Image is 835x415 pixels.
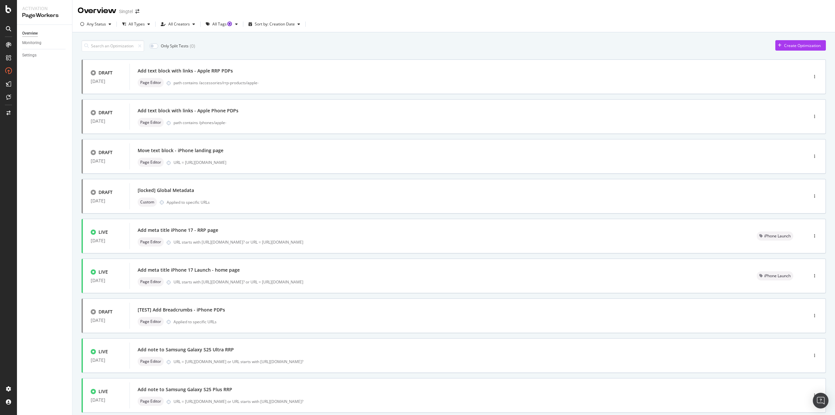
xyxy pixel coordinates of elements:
[255,22,295,26] div: Sort by: Creation Date
[138,397,164,406] div: neutral label
[99,109,113,116] div: DRAFT
[764,274,791,278] span: iPhone Launch
[140,120,161,124] span: Page Editor
[78,5,116,16] div: Overview
[138,357,164,366] div: neutral label
[99,348,108,355] div: LIVE
[174,80,780,86] div: path contains /accessories/rrp-products/apple-
[129,22,145,26] div: All Types
[140,359,161,363] span: Page Editor
[140,320,161,324] span: Page Editor
[91,198,122,203] div: [DATE]
[138,277,164,286] div: neutral label
[140,240,161,244] span: Page Editor
[91,79,122,84] div: [DATE]
[99,149,113,156] div: DRAFT
[138,118,164,127] div: neutral label
[91,278,122,283] div: [DATE]
[99,70,113,76] div: DRAFT
[135,9,139,14] div: arrow-right-arrow-left
[140,81,161,85] span: Page Editor
[140,399,161,403] span: Page Editor
[87,22,106,26] div: Any Status
[174,160,780,165] div: URL = [URL][DOMAIN_NAME]
[757,231,793,241] div: neutral label
[99,309,113,315] div: DRAFT
[119,19,153,29] button: All Types
[99,388,108,395] div: LIVE
[22,30,38,37] div: Overview
[813,393,828,408] div: Open Intercom Messenger
[158,19,198,29] button: All Creators
[174,319,217,325] div: Applied to specific URLs
[167,200,210,205] div: Applied to specific URLs
[119,8,133,15] div: Singtel
[22,40,68,46] a: Monitoring
[174,279,741,285] div: URL starts with [URL][DOMAIN_NAME]? or URL = [URL][DOMAIN_NAME]
[99,229,108,235] div: LIVE
[161,43,189,49] div: Only Split Tests
[246,19,303,29] button: Sort by: Creation Date
[168,22,190,26] div: All Creators
[138,198,157,207] div: neutral label
[138,307,225,313] div: [TEST] Add Breadcrumbs - iPhone PDPs
[764,234,791,238] span: iPhone Launch
[99,269,108,275] div: LIVE
[138,107,238,114] div: Add text block with links - Apple Phone PDPs
[138,386,232,393] div: Add note to Samsung Galaxy S25 Plus RRP
[138,317,164,326] div: neutral label
[174,120,780,125] div: path contains /phones/apple-
[82,40,144,52] input: Search an Optimization
[138,346,234,353] div: Add note to Samsung Galaxy S25 Ultra RRP
[22,5,67,12] div: Activation
[138,237,164,247] div: neutral label
[138,227,218,233] div: Add meta title iPhone 17 - RRP page
[91,119,122,124] div: [DATE]
[99,189,113,196] div: DRAFT
[91,238,122,243] div: [DATE]
[212,22,233,26] div: All Tags
[91,318,122,323] div: [DATE]
[91,397,122,403] div: [DATE]
[140,200,154,204] span: Custom
[174,399,780,404] div: URL = [URL][DOMAIN_NAME] or URL starts with [URL][DOMAIN_NAME]?
[775,40,826,51] button: Create Optimization
[91,158,122,164] div: [DATE]
[140,280,161,284] span: Page Editor
[91,358,122,363] div: [DATE]
[78,19,114,29] button: Any Status
[22,40,41,46] div: Monitoring
[138,78,164,87] div: neutral label
[22,12,67,19] div: PageWorkers
[757,271,793,280] div: neutral label
[227,21,233,27] div: Tooltip anchor
[138,147,223,154] div: Move text block - iPhone landing page
[174,239,741,245] div: URL starts with [URL][DOMAIN_NAME]? or URL = [URL][DOMAIN_NAME]
[22,52,68,59] a: Settings
[203,19,240,29] button: All TagsTooltip anchor
[138,187,194,194] div: [locked] Global Metadata
[138,158,164,167] div: neutral label
[138,267,240,273] div: Add meta title iPhone 17 Launch - home page
[22,52,37,59] div: Settings
[140,160,161,164] span: Page Editor
[784,43,821,48] div: Create Optimization
[190,43,195,49] div: ( 0 )
[174,359,780,364] div: URL = [URL][DOMAIN_NAME] or URL starts with [URL][DOMAIN_NAME]?
[22,30,68,37] a: Overview
[138,68,233,74] div: Add text block with links - Apple RRP PDPs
